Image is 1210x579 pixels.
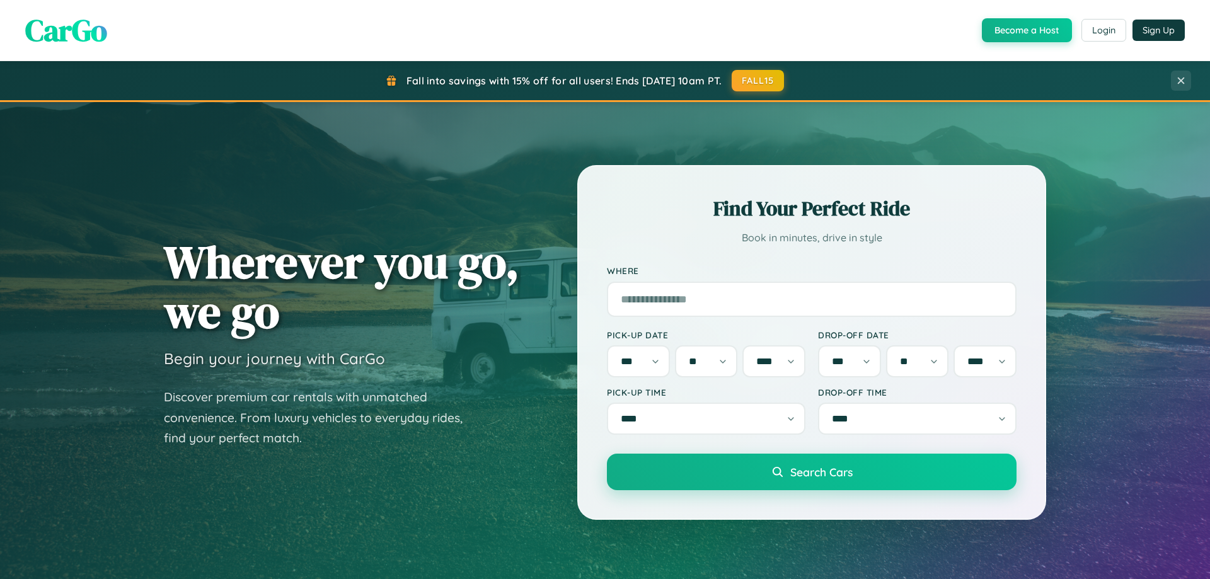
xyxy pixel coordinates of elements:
h2: Find Your Perfect Ride [607,195,1017,222]
button: Sign Up [1132,20,1185,41]
span: Fall into savings with 15% off for all users! Ends [DATE] 10am PT. [406,74,722,87]
h3: Begin your journey with CarGo [164,349,385,368]
p: Discover premium car rentals with unmatched convenience. From luxury vehicles to everyday rides, ... [164,387,479,449]
label: Drop-off Date [818,330,1017,340]
label: Where [607,266,1017,277]
button: FALL15 [732,70,785,91]
button: Login [1081,19,1126,42]
label: Drop-off Time [818,387,1017,398]
label: Pick-up Time [607,387,805,398]
h1: Wherever you go, we go [164,237,519,336]
label: Pick-up Date [607,330,805,340]
button: Become a Host [982,18,1072,42]
button: Search Cars [607,454,1017,490]
p: Book in minutes, drive in style [607,229,1017,247]
span: Search Cars [790,465,853,479]
span: CarGo [25,9,107,51]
